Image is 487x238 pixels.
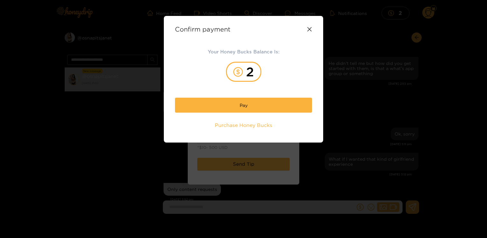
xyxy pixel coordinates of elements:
[226,62,261,82] div: 2
[175,25,230,33] strong: Confirm payment
[215,122,272,129] span: Purchase Honey Bucks
[175,98,312,113] button: Pay
[175,48,312,55] h2: Your Honey Bucks Balance Is:
[208,119,279,131] button: Purchase Honey Bucks
[233,67,243,77] span: dollar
